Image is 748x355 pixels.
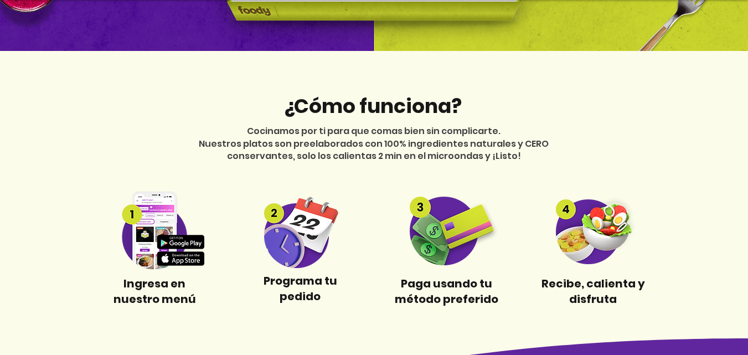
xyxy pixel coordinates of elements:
span: Programa tu pedido [264,273,337,304]
span: Paga usando tu método preferido [395,276,498,307]
img: Step3 compress.png [395,195,499,265]
span: Ingresa en nuestro menú [114,276,196,307]
span: Cocinamos por ti para que comas bien sin complicarte. [247,125,501,137]
img: Step 4 compress.png [541,196,645,264]
span: ¿Cómo funciona? [283,92,462,120]
span: Recibe, calienta y disfruta [541,276,645,307]
img: Step 2 compress.png [249,193,352,268]
span: Nuestros platos son preelaborados con 100% ingredientes naturales y CERO conservantes, solo los c... [199,137,549,162]
img: Step 1 compress.png [103,192,207,270]
iframe: Messagebird Livechat Widget [684,291,737,344]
